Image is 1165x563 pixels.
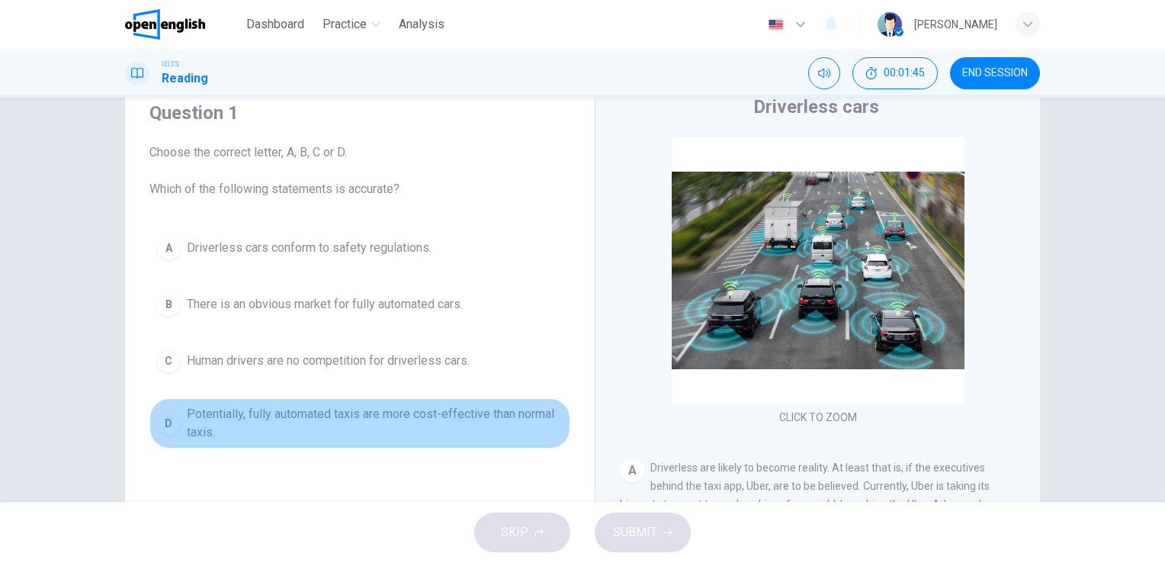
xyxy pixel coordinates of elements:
[149,143,570,198] span: Choose the correct letter, A, B, C or D. Which of the following statements is accurate?
[323,15,367,34] span: Practice
[808,57,840,89] div: Mute
[187,405,563,442] span: Potentially, fully automated taxis are more cost-effective than normal taxis.
[149,229,570,267] button: ADriverless cars conform to safety regulations.
[962,67,1028,79] span: END SESSION
[399,15,444,34] span: Analysis
[149,342,570,380] button: CHuman drivers are no competition for driverless cars.
[162,59,179,69] span: IELTS
[620,458,644,483] div: A
[246,15,304,34] span: Dashboard
[393,11,451,38] button: Analysis
[187,352,470,370] span: Human drivers are no competition for driverless cars.
[753,95,879,119] h4: Driverless cars
[156,411,181,436] div: D
[156,292,181,317] div: B
[240,11,310,38] button: Dashboard
[852,57,938,89] div: Hide
[187,295,463,314] span: There is an obvious market for fully automated cars.
[884,67,925,79] span: 00:01:45
[162,69,208,88] h1: Reading
[878,12,902,37] img: Profile picture
[187,239,432,257] span: Driverless cars conform to safety regulations.
[125,9,205,40] img: OpenEnglish logo
[316,11,387,38] button: Practice
[125,9,240,40] a: OpenEnglish logo
[914,15,997,34] div: [PERSON_NAME]
[950,57,1040,89] button: END SESSION
[149,285,570,323] button: BThere is an obvious market for fully automated cars.
[766,19,785,31] img: en
[149,101,570,125] h4: Question 1
[156,349,181,373] div: C
[156,236,181,260] div: A
[149,398,570,449] button: DPotentially, fully automated taxis are more cost-effective than normal taxis.
[852,57,938,89] button: 00:01:45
